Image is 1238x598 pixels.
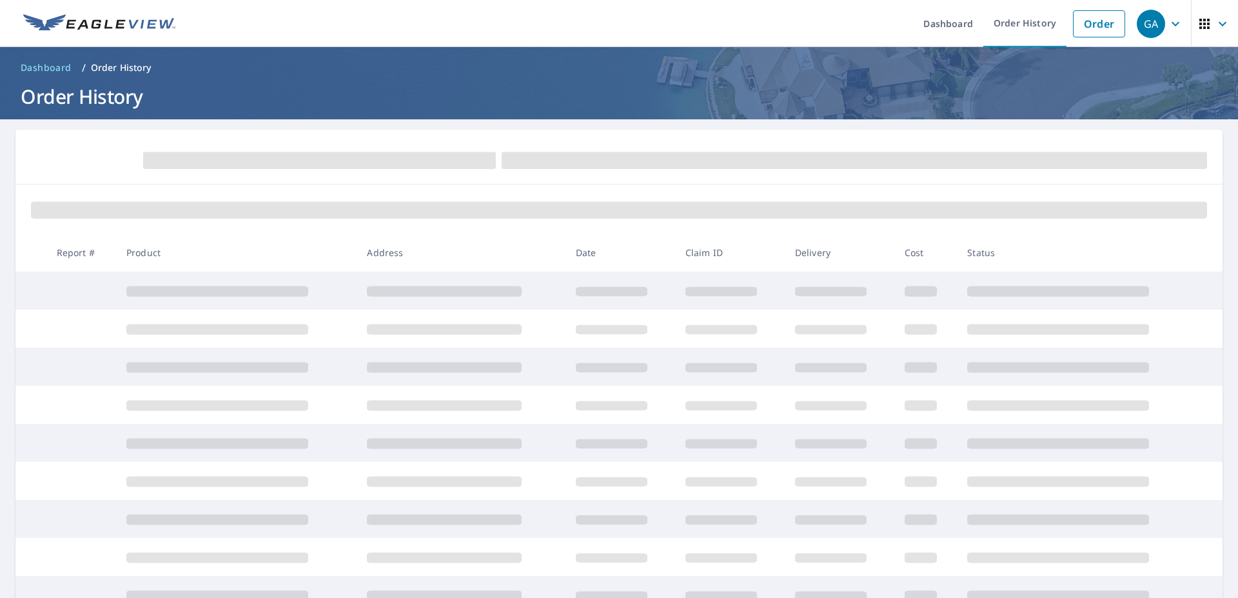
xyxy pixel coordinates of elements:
[91,61,152,74] p: Order History
[21,61,72,74] span: Dashboard
[116,234,357,272] th: Product
[46,234,116,272] th: Report #
[1073,10,1125,37] a: Order
[565,234,675,272] th: Date
[82,60,86,75] li: /
[675,234,785,272] th: Claim ID
[357,234,565,272] th: Address
[15,83,1223,110] h1: Order History
[15,57,77,78] a: Dashboard
[1137,10,1165,38] div: GA
[785,234,894,272] th: Delivery
[894,234,958,272] th: Cost
[23,14,175,34] img: EV Logo
[957,234,1198,272] th: Status
[15,57,1223,78] nav: breadcrumb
